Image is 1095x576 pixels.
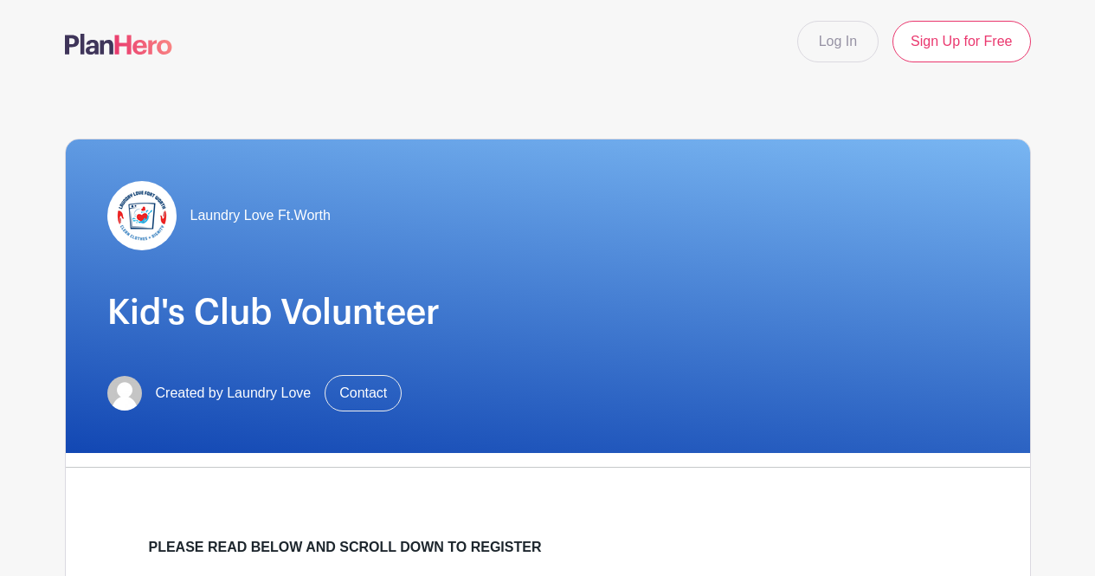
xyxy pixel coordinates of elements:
h1: Kid's Club Volunteer [107,292,989,333]
img: Laundry-love-logo.jpg [107,181,177,250]
img: default-ce2991bfa6775e67f084385cd625a349d9dcbb7a52a09fb2fda1e96e2d18dcdb.png [107,376,142,411]
img: logo-507f7623f17ff9eddc593b1ce0a138ce2505c220e1c5a4e2b4648c50719b7d32.svg [65,34,172,55]
span: Laundry Love Ft.Worth [190,205,331,226]
span: Created by Laundry Love [156,383,312,404]
a: Sign Up for Free [892,21,1030,62]
a: Contact [325,375,402,411]
a: Log In [797,21,879,62]
strong: PLEASE READ BELOW AND SCROLL DOWN TO REGISTER [149,540,542,554]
